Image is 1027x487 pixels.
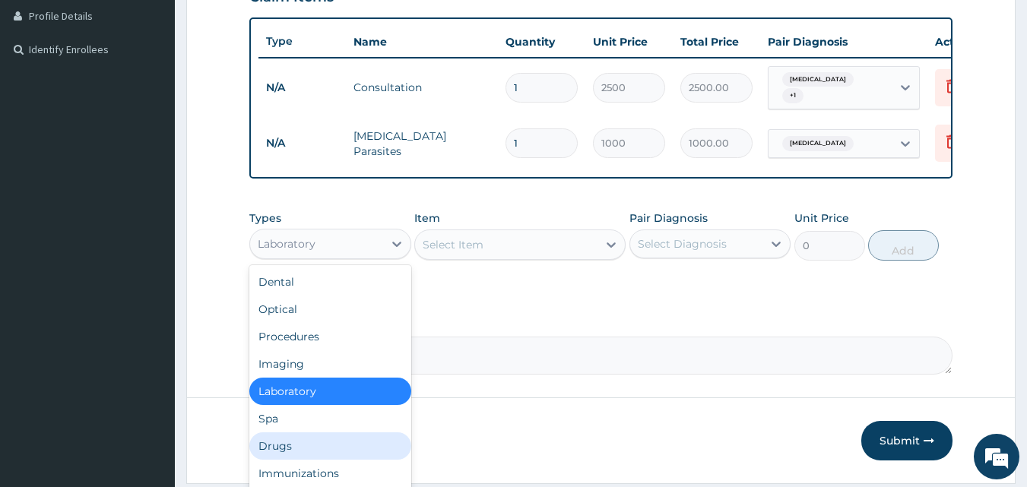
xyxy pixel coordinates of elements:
td: Consultation [346,72,498,103]
span: + 1 [782,88,804,103]
label: Pair Diagnosis [629,210,708,226]
div: Select Item [423,237,483,252]
div: Imaging [249,350,411,378]
div: Drugs [249,432,411,460]
label: Item [414,210,440,226]
th: Unit Price [585,27,673,57]
div: Optical [249,296,411,323]
label: Comment [249,315,953,328]
th: Actions [927,27,1003,57]
td: N/A [258,74,346,102]
div: Dental [249,268,411,296]
div: Select Diagnosis [638,236,727,251]
div: Immunizations [249,460,411,487]
th: Total Price [673,27,760,57]
th: Pair Diagnosis [760,27,927,57]
th: Quantity [498,27,585,57]
span: We're online! [88,147,210,300]
th: Type [258,27,346,55]
textarea: Type your message and hit 'Enter' [8,325,290,378]
img: d_794563401_company_1708531726252_794563401 [28,76,62,114]
th: Name [346,27,498,57]
label: Types [249,212,281,225]
div: Procedures [249,323,411,350]
span: [MEDICAL_DATA] [782,72,854,87]
td: N/A [258,129,346,157]
td: [MEDICAL_DATA] Parasites [346,121,498,166]
div: Laboratory [258,236,315,251]
div: Spa [249,405,411,432]
div: Laboratory [249,378,411,405]
div: Chat with us now [79,85,255,105]
span: [MEDICAL_DATA] [782,136,854,151]
div: Minimize live chat window [249,8,286,44]
button: Submit [861,421,953,460]
button: Add [868,230,939,261]
label: Unit Price [794,210,849,226]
